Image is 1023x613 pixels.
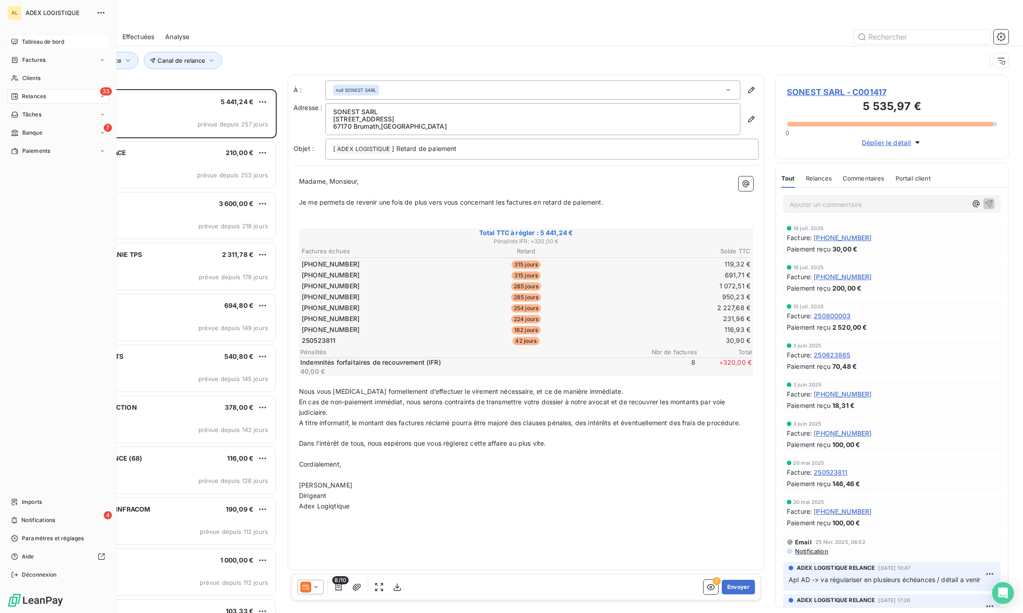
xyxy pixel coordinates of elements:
span: 33 [100,87,112,95]
span: 8 [641,358,695,376]
span: [PHONE_NUMBER] [302,314,360,323]
span: prévue depuis 126 jours [198,477,268,484]
a: Paramètres et réglages [7,531,109,546]
span: prévue depuis 178 jours [199,273,268,281]
p: [STREET_ADDRESS] [333,116,733,123]
span: 30,00 € [832,244,857,254]
td: 231,96 € [602,314,751,324]
span: 15 juil. 2025 [793,304,824,309]
span: Notifications [21,516,55,524]
span: ADEX LOGISTIQUE RELANCE [797,564,875,572]
span: ] Retard de paiement [392,145,456,152]
label: À : [294,85,325,95]
a: Imports [7,495,109,509]
span: Portail client [896,175,931,182]
span: [PHONE_NUMBER] [814,233,871,242]
span: 25 févr. 2025, 08:52 [815,539,866,545]
span: 16 juil. 2025 [793,226,824,231]
span: [PERSON_NAME] [299,481,352,489]
span: Dans l’intérêt de tous, nous espérons que vous règlerez cette affaire au plus vite. [299,439,546,447]
td: 116,93 € [602,325,751,335]
span: 3 juin 2025 [793,382,822,387]
span: Facture : [787,350,812,360]
span: 210,00 € [226,149,253,156]
td: 30,90 € [602,336,751,346]
span: prévue depuis 149 jours [198,324,268,332]
span: 2 311,78 € [222,251,254,258]
span: 285 jours [511,282,541,291]
span: 250523811 [814,467,847,477]
a: Tâches [7,107,109,122]
span: Pénalités IFR : + 320,00 € [300,237,752,246]
span: 16 juil. 2025 [793,265,824,270]
span: Tout [781,175,795,182]
span: Email [795,538,812,546]
span: Effectuées [122,32,155,41]
span: Facture : [787,389,812,399]
span: Canal de relance [157,57,205,64]
span: Banque [22,129,42,137]
span: Paramètres et réglages [22,534,84,543]
a: 33Relances [7,89,109,104]
span: Tâches [22,111,41,119]
span: Total TTC à régler : 5 441,24 € [300,228,752,237]
button: Envoyer [722,580,755,594]
span: Tableau de bord [22,38,64,46]
span: null SONEST SARL [336,87,376,93]
span: Facture : [787,233,812,242]
span: 18,31 € [832,401,855,410]
p: Indemnités forfaitaires de recouvrement (IFR) [300,358,639,367]
span: [PHONE_NUMBER] [814,428,871,438]
span: ADEX LOGISTIQUE RELANCE [797,596,875,604]
p: 40,00 € [300,367,639,376]
span: Madame, Monsieur, [299,177,359,185]
span: [PHONE_NUMBER] [814,507,871,516]
span: Clients [22,74,41,82]
span: Facture : [787,467,812,477]
img: Logo LeanPay [7,593,64,608]
span: [PHONE_NUMBER] [814,389,871,399]
span: SONEST SARL - C001417 [787,86,997,98]
span: 4 [104,511,112,519]
span: 20 mai 2025 [793,499,825,505]
span: [PHONE_NUMBER] [814,272,871,281]
span: Apl AD -> va régulariser en plusieurs échéances / détail a venir [789,576,981,583]
span: Adex Logiqtique [299,502,349,510]
a: Factures [7,53,109,67]
a: Clients [7,71,109,85]
span: 162 jours [511,326,541,334]
input: Rechercher [854,30,990,44]
span: 1 000,00 € [220,556,254,564]
span: Nous vous [MEDICAL_DATA] formellement d’effectuer le virement nécessaire, et ce de manière immédi... [299,387,623,395]
a: Paiements [7,144,109,158]
span: 116,00 € [227,454,253,462]
span: 70,48 € [832,362,857,371]
span: Facture : [787,272,812,281]
td: 119,32 € [602,259,751,269]
a: Aide [7,549,109,564]
span: Je me permets de revenir une fois de plus vers vous concernant les factures en retard de paiement. [299,198,603,206]
span: 20 mai 2025 [793,460,825,466]
span: Relances [806,175,832,182]
span: 285 jours [511,293,541,301]
span: [PHONE_NUMBER] [302,260,360,269]
span: prévue depuis 142 jours [198,426,268,433]
span: Paiement reçu [787,244,831,254]
span: Adresse : [294,104,322,111]
span: prévue depuis 257 jours [198,121,268,128]
span: 250523811 [302,336,335,345]
span: Facture : [787,507,812,516]
span: 100,00 € [832,518,860,528]
span: Objet : [294,145,314,152]
span: prévue depuis 112 jours [200,528,268,535]
td: 2 227,68 € [602,303,751,313]
span: 315 jours [511,261,541,269]
span: 254 jours [511,304,541,312]
span: En cas de non-paiement immédiat, nous serons contraints de transmettre votre dossier à notre avoc... [299,398,727,416]
span: Total [697,348,752,356]
span: 694,80 € [224,301,253,309]
span: [PHONE_NUMBER] [302,325,360,334]
span: Facture : [787,311,812,321]
span: Paiement reçu [787,479,831,488]
span: prévue depuis 218 jours [198,222,268,230]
